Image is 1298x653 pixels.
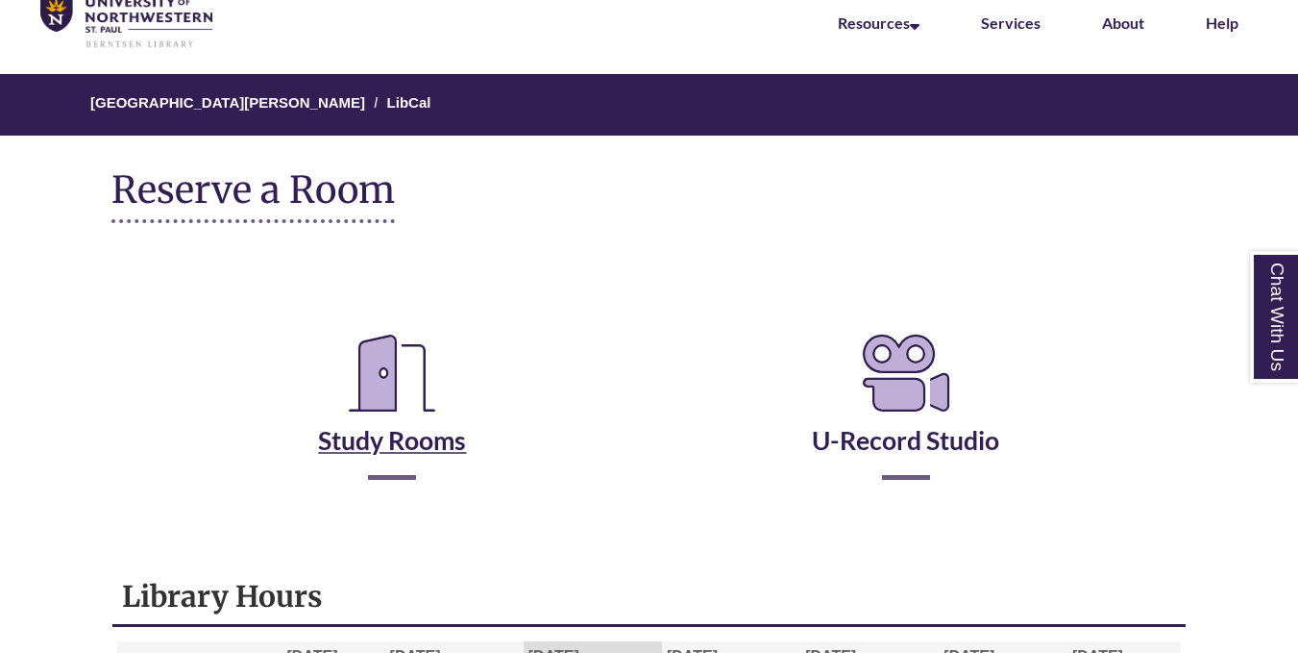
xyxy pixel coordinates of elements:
[981,13,1041,32] a: Services
[90,94,365,111] a: [GEOGRAPHIC_DATA][PERSON_NAME]
[1102,13,1144,32] a: About
[111,271,1186,537] div: Reserve a Room
[812,377,999,456] a: U-Record Studio
[111,169,395,223] h1: Reserve a Room
[318,377,466,456] a: Study Rooms
[387,94,431,111] a: LibCal
[122,578,1175,615] h1: Library Hours
[1206,13,1238,32] a: Help
[111,74,1186,136] nav: Breadcrumb
[838,13,919,32] a: Resources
